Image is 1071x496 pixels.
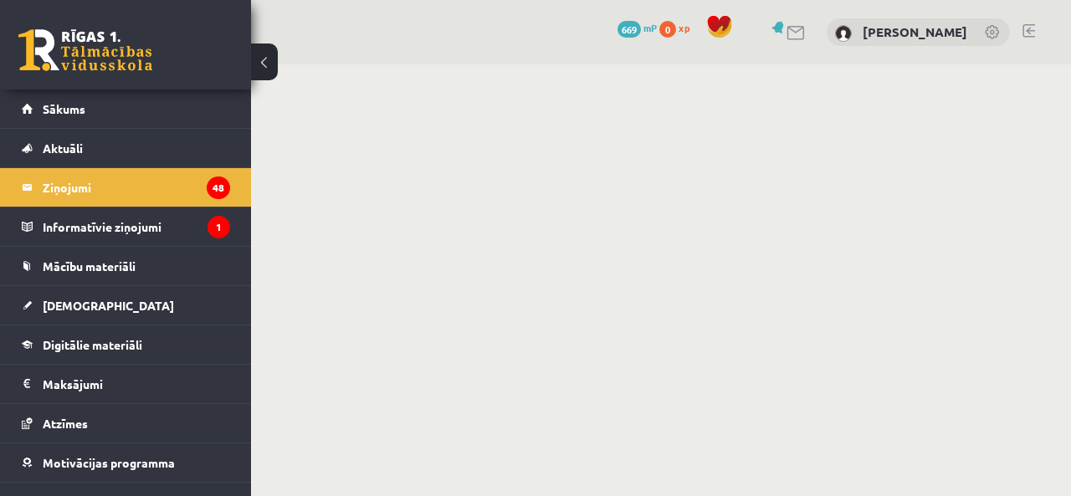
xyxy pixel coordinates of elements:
a: Aktuāli [22,129,230,167]
legend: Informatīvie ziņojumi [43,207,230,246]
span: Aktuāli [43,141,83,156]
a: Sākums [22,89,230,128]
a: 669 mP [617,21,657,34]
span: 669 [617,21,641,38]
a: Ziņojumi48 [22,168,230,207]
a: 0 xp [659,21,698,34]
a: Atzīmes [22,404,230,442]
a: Motivācijas programma [22,443,230,482]
span: 0 [659,21,676,38]
span: Atzīmes [43,416,88,431]
a: Informatīvie ziņojumi1 [22,207,230,246]
span: Sākums [43,101,85,116]
span: mP [643,21,657,34]
a: Digitālie materiāli [22,325,230,364]
a: Maksājumi [22,365,230,403]
a: Rīgas 1. Tālmācības vidusskola [18,29,152,71]
span: xp [679,21,689,34]
a: [DEMOGRAPHIC_DATA] [22,286,230,325]
a: [PERSON_NAME] [863,23,967,40]
legend: Maksājumi [43,365,230,403]
i: 48 [207,176,230,199]
img: Terēza Jermaka [835,25,852,42]
span: Mācību materiāli [43,258,136,274]
span: [DEMOGRAPHIC_DATA] [43,298,174,313]
span: Digitālie materiāli [43,337,142,352]
a: Mācību materiāli [22,247,230,285]
span: Motivācijas programma [43,455,175,470]
legend: Ziņojumi [43,168,230,207]
i: 1 [208,216,230,238]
